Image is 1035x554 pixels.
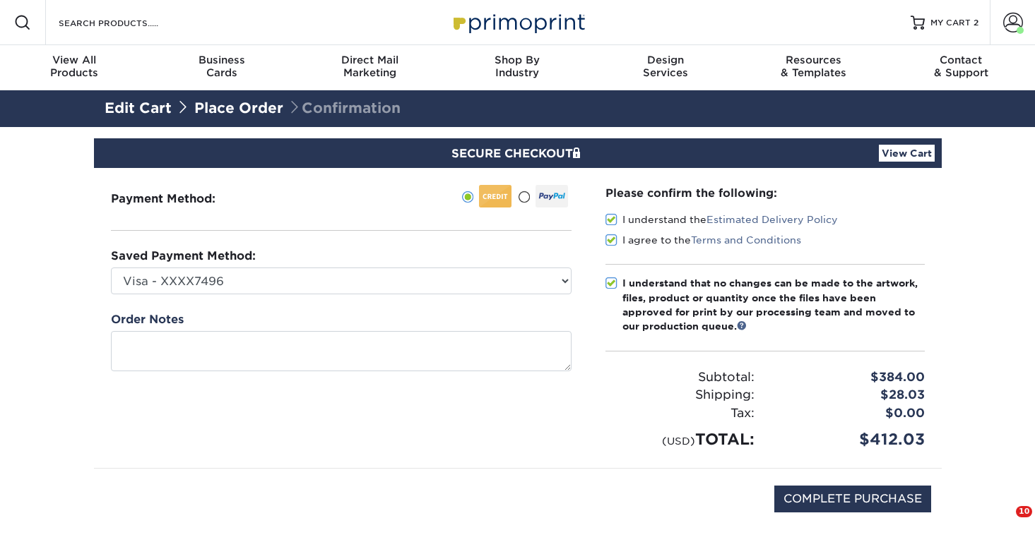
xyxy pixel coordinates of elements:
[595,386,765,404] div: Shipping:
[774,486,931,512] input: COMPLETE PURCHASE
[451,147,584,160] span: SECURE CHECKOUT
[595,404,765,423] div: Tax:
[591,54,739,79] div: Services
[622,276,925,334] div: I understand that no changes can be made to the artwork, files, product or quantity once the file...
[739,45,887,90] a: Resources& Templates
[591,45,739,90] a: DesignServices
[739,54,887,66] span: Resources
[987,506,1021,540] iframe: Intercom live chat
[879,145,935,162] a: View Cart
[296,54,444,66] span: Direct Mail
[444,54,591,66] span: Shop By
[194,100,283,116] a: Place Order
[765,368,935,387] div: $384.00
[296,54,444,79] div: Marketing
[444,54,591,79] div: Industry
[111,311,184,328] label: Order Notes
[1016,506,1032,517] span: 10
[887,54,1035,79] div: & Support
[605,212,838,227] label: I understand the
[706,214,838,225] a: Estimated Delivery Policy
[105,486,175,527] img: DigiCert Secured Site Seal
[662,435,695,447] small: (USD)
[691,234,801,246] a: Terms and Conditions
[111,248,256,265] label: Saved Payment Method:
[105,100,172,116] a: Edit Cart
[930,17,971,29] span: MY CART
[595,428,765,451] div: TOTAL:
[765,428,935,451] div: $412.03
[288,100,401,116] span: Confirmation
[111,192,250,205] h3: Payment Method:
[765,386,935,404] div: $28.03
[444,45,591,90] a: Shop ByIndustry
[739,54,887,79] div: & Templates
[57,14,195,31] input: SEARCH PRODUCTS.....
[605,233,801,247] label: I agree to the
[887,54,1035,66] span: Contact
[765,404,935,423] div: $0.00
[148,54,295,79] div: Cards
[974,18,978,28] span: 2
[447,7,589,37] img: Primoprint
[595,368,765,387] div: Subtotal:
[148,54,295,66] span: Business
[887,45,1035,90] a: Contact& Support
[591,54,739,66] span: Design
[296,45,444,90] a: Direct MailMarketing
[148,45,295,90] a: BusinessCards
[605,185,925,201] div: Please confirm the following:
